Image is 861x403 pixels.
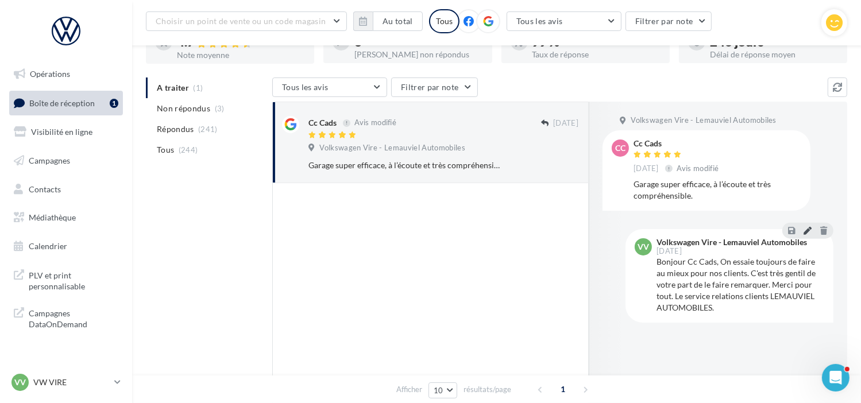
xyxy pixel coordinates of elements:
button: Tous les avis [507,11,621,31]
span: 10 [434,386,443,395]
span: Campagnes DataOnDemand [29,305,118,330]
span: Choisir un point de vente ou un code magasin [156,16,326,26]
span: Non répondus [157,103,210,114]
a: Campagnes DataOnDemand [7,301,125,335]
a: Boîte de réception1 [7,91,125,115]
span: résultats/page [464,384,511,395]
span: VV [14,377,26,388]
span: Tous les avis [516,16,563,26]
span: Volkswagen Vire - Lemauviel Automobiles [319,143,465,153]
div: Note moyenne [177,51,305,59]
span: CC [615,142,626,154]
div: 99 % [532,36,661,48]
span: Médiathèque [29,212,76,222]
div: 1 [110,99,118,108]
span: [DATE] [657,247,682,255]
button: 10 [428,382,458,398]
div: Cc Cads [308,117,337,129]
span: Tous les avis [282,82,329,92]
div: [PERSON_NAME] non répondus [354,51,482,59]
button: Tous les avis [272,77,387,97]
span: Avis modifié [354,118,396,127]
a: Contacts [7,177,125,201]
span: Visibilité en ligne [31,127,92,137]
a: VV VW VIRE [9,371,123,393]
span: Campagnes [29,156,70,165]
span: [DATE] [553,118,578,129]
a: Calendrier [7,234,125,258]
span: Calendrier [29,241,67,251]
a: Campagnes [7,149,125,173]
a: PLV et print personnalisable [7,263,125,297]
span: Tous [157,144,174,156]
div: Bonjour Cc Cads, On essaie toujours de faire au mieux pour nos clients. C'est très gentil de votr... [657,256,824,313]
button: Au total [353,11,423,31]
span: Contacts [29,184,61,193]
div: 4.7 [177,36,305,49]
span: Opérations [30,69,70,79]
div: Garage super efficace, à l’écoute et très compréhensible. [308,160,504,171]
div: Cc Cads [634,139,721,148]
span: Afficher [396,384,422,395]
span: 1 [554,380,572,398]
div: Taux de réponse [532,51,661,59]
div: Garage super efficace, à l’écoute et très compréhensible. [634,179,801,201]
div: Tous [429,9,460,33]
button: Filtrer par note [391,77,478,97]
span: Répondus [157,123,194,135]
span: Volkswagen Vire - Lemauviel Automobiles [631,115,777,126]
div: Volkswagen Vire - Lemauviel Automobiles [657,238,807,246]
span: (244) [179,145,198,154]
a: Opérations [7,62,125,86]
div: Délai de réponse moyen [710,51,838,59]
span: [DATE] [634,164,659,174]
span: (3) [215,104,225,113]
div: 3 [354,36,482,48]
button: Filtrer par note [626,11,712,31]
span: Boîte de réception [29,98,95,107]
p: VW VIRE [33,377,110,388]
a: Visibilité en ligne [7,120,125,144]
span: VV [638,241,649,253]
a: Médiathèque [7,206,125,230]
button: Choisir un point de vente ou un code magasin [146,11,347,31]
span: (241) [198,125,218,134]
button: Au total [373,11,423,31]
span: Avis modifié [677,164,719,173]
iframe: Intercom live chat [822,364,850,392]
div: 246 jours [710,36,838,48]
span: PLV et print personnalisable [29,268,118,292]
